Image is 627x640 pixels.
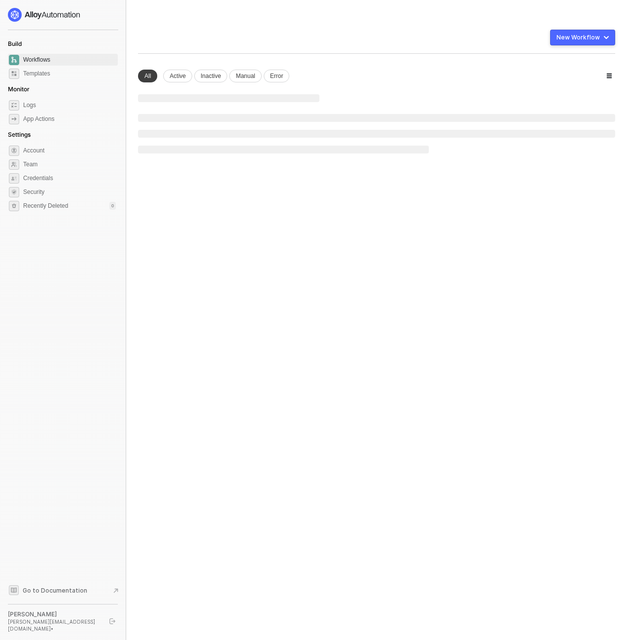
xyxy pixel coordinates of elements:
span: Security [23,186,116,198]
div: 0 [109,202,116,210]
div: New Workflow [557,34,600,41]
div: App Actions [23,115,54,123]
span: credentials [9,173,19,184]
span: Account [23,145,116,156]
a: Knowledge Base [8,584,118,596]
div: [PERSON_NAME] [8,610,101,618]
div: Inactive [194,70,227,82]
span: documentation [9,585,19,595]
span: dashboard [9,55,19,65]
span: Team [23,158,116,170]
span: Workflows [23,54,116,66]
span: icon-app-actions [9,114,19,124]
span: marketplace [9,69,19,79]
span: document-arrow [111,586,121,596]
span: Logs [23,99,116,111]
span: Credentials [23,172,116,184]
span: logout [109,618,115,624]
div: All [138,70,157,82]
span: security [9,187,19,197]
div: Manual [229,70,261,82]
span: Recently Deleted [23,202,68,210]
a: logo [8,8,118,22]
span: Settings [8,131,31,138]
img: logo [8,8,81,22]
div: Error [264,70,290,82]
span: Build [8,40,22,47]
span: Go to Documentation [23,586,87,595]
button: New Workflow [550,30,615,45]
div: [PERSON_NAME][EMAIL_ADDRESS][DOMAIN_NAME] • [8,618,101,632]
span: settings [9,201,19,211]
span: settings [9,146,19,156]
span: Monitor [8,85,30,93]
span: Templates [23,68,116,79]
span: team [9,159,19,170]
div: Active [163,70,192,82]
span: icon-logs [9,100,19,111]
